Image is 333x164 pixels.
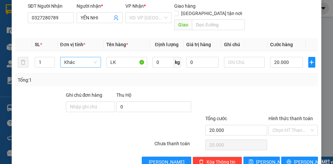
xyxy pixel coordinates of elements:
span: Giao [174,19,192,30]
input: Dọc đường [192,19,245,30]
th: Ghi chú [221,38,267,51]
div: Tổng: 1 [18,76,129,84]
span: Giá trị hàng [186,42,211,47]
span: VP Nhận [125,3,144,9]
span: Cước hàng [270,42,293,47]
label: Ghi chú đơn hàng [66,92,103,98]
span: SL [35,42,40,47]
label: Hình thức thanh toán [268,116,313,121]
input: Ghi Chú [224,57,265,68]
span: Định lượng [155,42,179,47]
button: plus [308,57,316,68]
span: Đơn vị tính [60,42,85,47]
span: [GEOGRAPHIC_DATA] tận nơi [179,10,245,17]
span: plus [309,60,315,65]
input: VD: Bàn, Ghế [106,57,147,68]
div: Chưa thanh toán [154,140,205,152]
span: Khác [64,57,97,67]
button: delete [18,57,28,68]
span: Tổng cước [205,116,227,121]
span: Giao hàng [174,3,196,9]
div: Người nhận [77,2,123,10]
span: user-add [113,15,119,20]
span: Tên hàng [106,42,128,47]
span: Thu Hộ [116,92,131,98]
input: Ghi chú đơn hàng [66,101,115,112]
div: SĐT Người Nhận [28,2,74,10]
span: kg [174,57,181,68]
input: 0 [186,57,219,68]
